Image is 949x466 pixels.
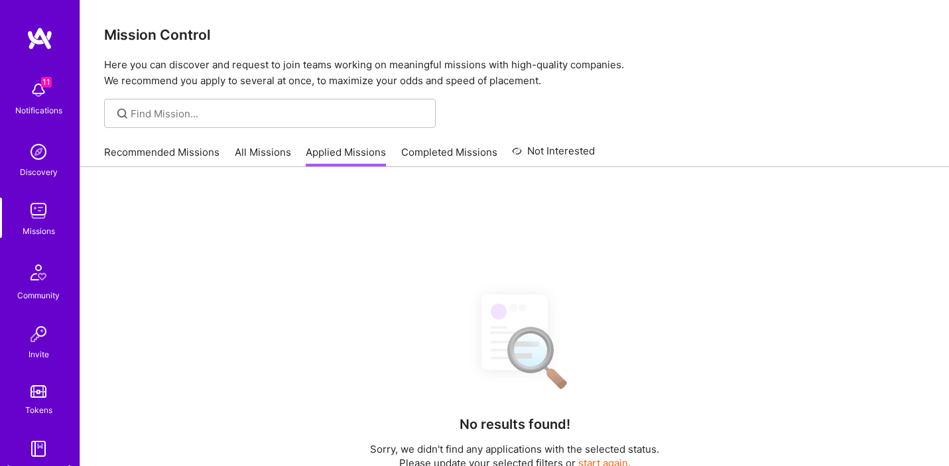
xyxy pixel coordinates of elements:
[104,57,925,89] p: Here you can discover and request to join teams working on meaningful missions with high-quality ...
[115,106,130,121] i: icon SearchGrey
[512,143,595,167] a: Not Interested
[104,145,220,167] a: Recommended Missions
[370,442,659,456] p: Sorry, we didn't find any applications with the selected status.
[306,145,386,167] a: Applied Missions
[131,107,426,121] input: Find Mission...
[29,347,49,361] div: Invite
[25,436,52,462] img: guide book
[23,224,55,238] div: Missions
[25,321,52,347] img: Invite
[401,145,497,167] a: Completed Missions
[25,139,52,165] img: discovery
[25,403,52,417] div: Tokens
[20,165,58,179] div: Discovery
[25,198,52,224] img: teamwork
[41,77,52,87] span: 11
[31,385,46,398] img: tokens
[23,257,54,288] img: Community
[458,282,571,398] img: No Results
[235,145,291,167] a: All Missions
[25,77,52,103] img: bell
[17,288,60,302] div: Community
[27,27,53,50] img: logo
[15,103,62,117] div: Notifications
[104,27,925,43] h3: Mission Control
[460,416,570,432] h4: No results found!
